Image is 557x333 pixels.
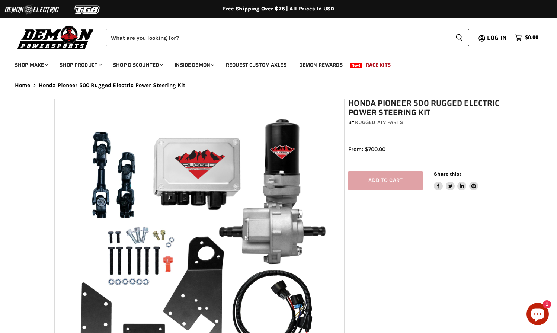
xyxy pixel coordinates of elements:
span: $0.00 [525,34,538,41]
span: New! [350,63,362,68]
span: Share this: [434,171,461,177]
span: From: $700.00 [348,146,385,153]
a: Demon Rewards [294,57,348,73]
ul: Main menu [9,54,537,73]
button: Search [449,29,469,46]
a: Log in [484,35,511,41]
form: Product [106,29,469,46]
span: Honda Pioneer 500 Rugged Electric Power Steering Kit [39,82,186,89]
img: Demon Powersports [15,24,96,51]
a: Shop Product [54,57,106,73]
h1: Honda Pioneer 500 Rugged Electric Power Steering Kit [348,99,506,117]
a: Request Custom Axles [220,57,292,73]
a: Home [15,82,31,89]
span: Log in [487,33,507,42]
a: Inside Demon [169,57,219,73]
aside: Share this: [434,171,478,190]
a: Shop Make [9,57,52,73]
img: TGB Logo 2 [60,3,115,17]
a: Rugged ATV Parts [355,119,403,125]
input: Search [106,29,449,46]
a: Shop Discounted [108,57,167,73]
a: $0.00 [511,32,542,43]
a: Race Kits [360,57,396,73]
inbox-online-store-chat: Shopify online store chat [524,303,551,327]
div: by [348,118,506,127]
img: Demon Electric Logo 2 [4,3,60,17]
